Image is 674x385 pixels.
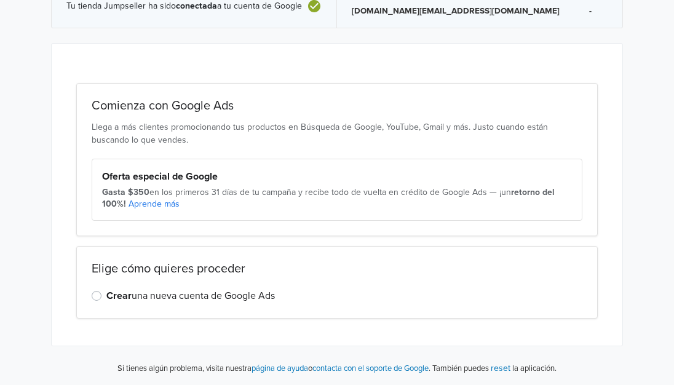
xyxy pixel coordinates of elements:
strong: $350 [128,187,149,197]
a: Aprende más [129,199,180,209]
p: [DOMAIN_NAME][EMAIL_ADDRESS][DOMAIN_NAME] [352,5,560,17]
a: página de ayuda [252,363,308,373]
strong: Crear [106,290,132,302]
button: reset [491,361,510,375]
p: Si tienes algún problema, visita nuestra o . [117,363,430,375]
h2: Comienza con Google Ads [92,98,582,113]
h2: Elige cómo quieres proceder [92,261,582,276]
p: Llega a más clientes promocionando tus productos en Búsqueda de Google, YouTube, Gmail y más. Jus... [92,121,582,146]
strong: Gasta [102,187,125,197]
div: en los primeros 31 días de tu campaña y recibe todo de vuelta en crédito de Google Ads — ¡un [102,186,572,210]
label: una nueva cuenta de Google Ads [106,288,275,303]
a: contacta con el soporte de Google [312,363,429,373]
p: - [589,5,633,17]
p: También puedes la aplicación. [430,361,557,375]
b: conectada [176,1,217,11]
strong: Oferta especial de Google [102,170,218,183]
span: Tu tienda Jumpseller ha sido a tu cuenta de Google [66,1,302,12]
